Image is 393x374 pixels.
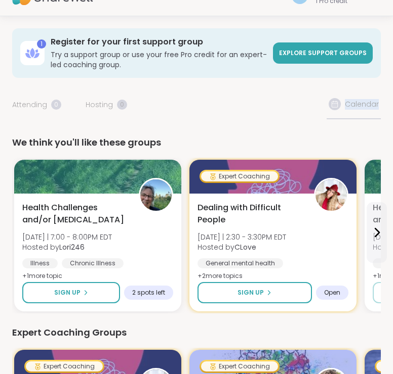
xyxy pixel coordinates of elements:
div: Chronic Illness [62,258,124,268]
div: General mental health [198,258,283,268]
h3: Try a support group or use your free Pro credit for an expert-led coaching group. [51,50,267,70]
button: Sign Up [22,282,120,303]
b: Lori246 [59,242,85,252]
div: Illness [22,258,58,268]
div: Expert Coaching Groups [12,325,381,340]
div: Expert Coaching [201,361,278,371]
span: Hosted by [22,242,112,252]
span: [DATE] | 2:30 - 3:30PM EDT [198,232,286,242]
span: Hosted by [198,242,286,252]
h3: Register for your first support group [51,36,267,48]
span: Dealing with Difficult People [198,202,303,226]
span: [DATE] | 7:00 - 8:00PM EDT [22,232,112,242]
div: Expert Coaching [201,171,278,181]
div: 1 [37,39,46,49]
span: 2 spots left [132,289,165,297]
span: Sign Up [238,288,264,297]
b: CLove [234,242,256,252]
span: Sign Up [54,288,81,297]
span: Explore support groups [279,49,367,57]
img: CLove [316,179,347,211]
a: Explore support groups [273,42,373,64]
button: Sign Up [198,282,312,303]
span: Open [324,289,340,297]
img: Lori246 [140,179,172,211]
div: Expert Coaching [26,361,103,371]
div: We think you'll like these groups [12,135,381,150]
span: Health Challenges and/or [MEDICAL_DATA] [22,202,128,226]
